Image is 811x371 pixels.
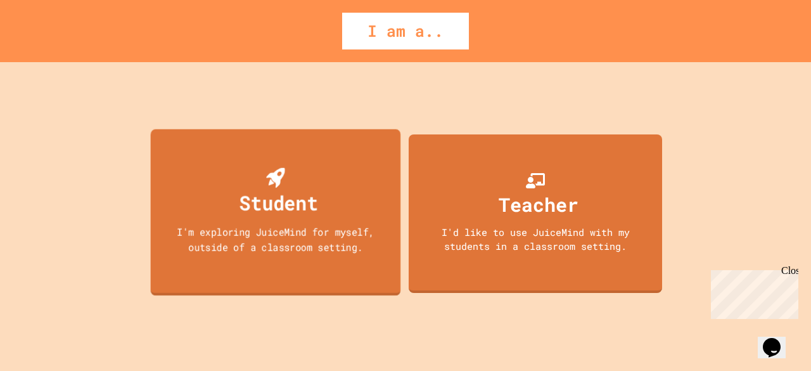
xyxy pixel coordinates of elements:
[239,188,318,218] div: Student
[706,265,798,319] iframe: chat widget
[421,225,649,254] div: I'd like to use JuiceMind with my students in a classroom setting.
[342,13,469,49] div: I am a..
[163,224,388,254] div: I'm exploring JuiceMind for myself, outside of a classroom setting.
[499,190,578,219] div: Teacher
[5,5,87,81] div: Chat with us now!Close
[758,320,798,358] iframe: chat widget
